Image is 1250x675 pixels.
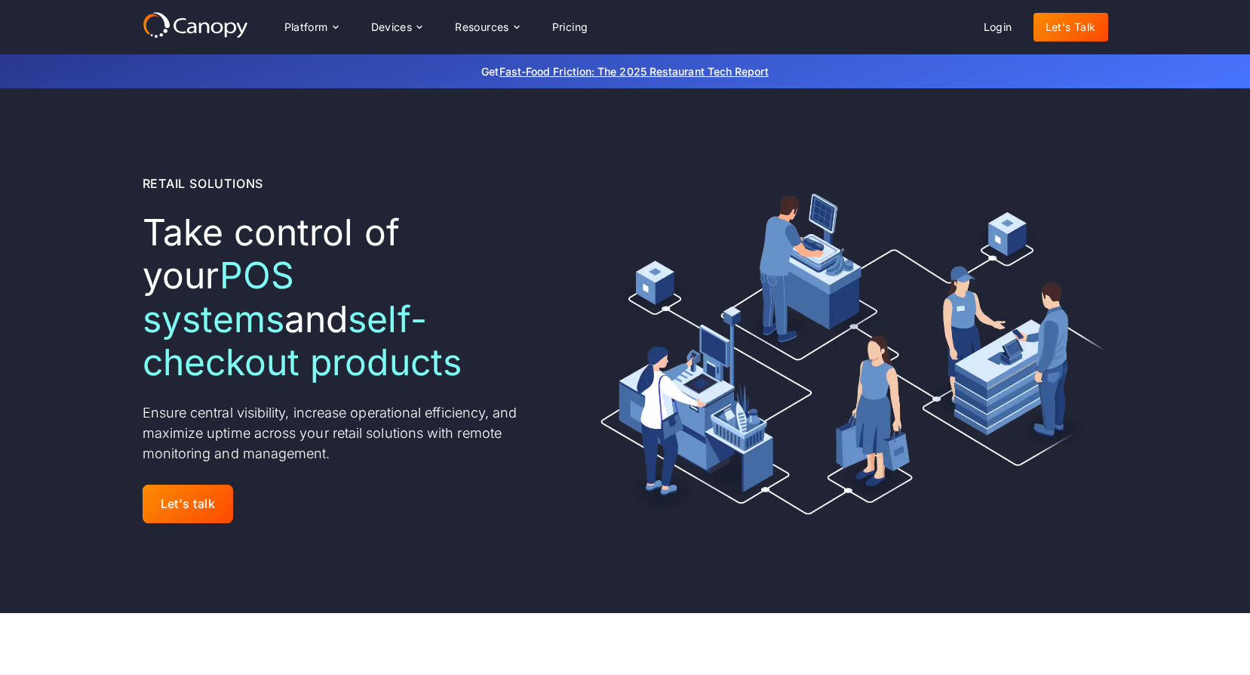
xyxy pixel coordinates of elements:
div: Resources [443,12,530,42]
div: Devices [359,12,435,42]
div: Resources [455,22,509,32]
p: Get [256,63,995,79]
div: Platform [284,22,328,32]
a: Let's talk [143,485,234,523]
div: Platform [272,12,350,42]
h1: Take control of your and [143,211,552,384]
a: Login [972,13,1024,42]
a: Pricing [540,13,600,42]
a: Fast-Food Friction: The 2025 Restaurant Tech Report [499,65,769,78]
div: Retail Solutions [143,174,264,193]
a: Let's Talk [1033,13,1108,42]
div: Let's talk [161,497,216,511]
em: POS systems [143,253,295,341]
p: Ensure central visibility, increase operational efficiency, and maximize uptime across your retai... [143,402,552,464]
em: self-checkout products [143,297,462,385]
div: Devices [371,22,413,32]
